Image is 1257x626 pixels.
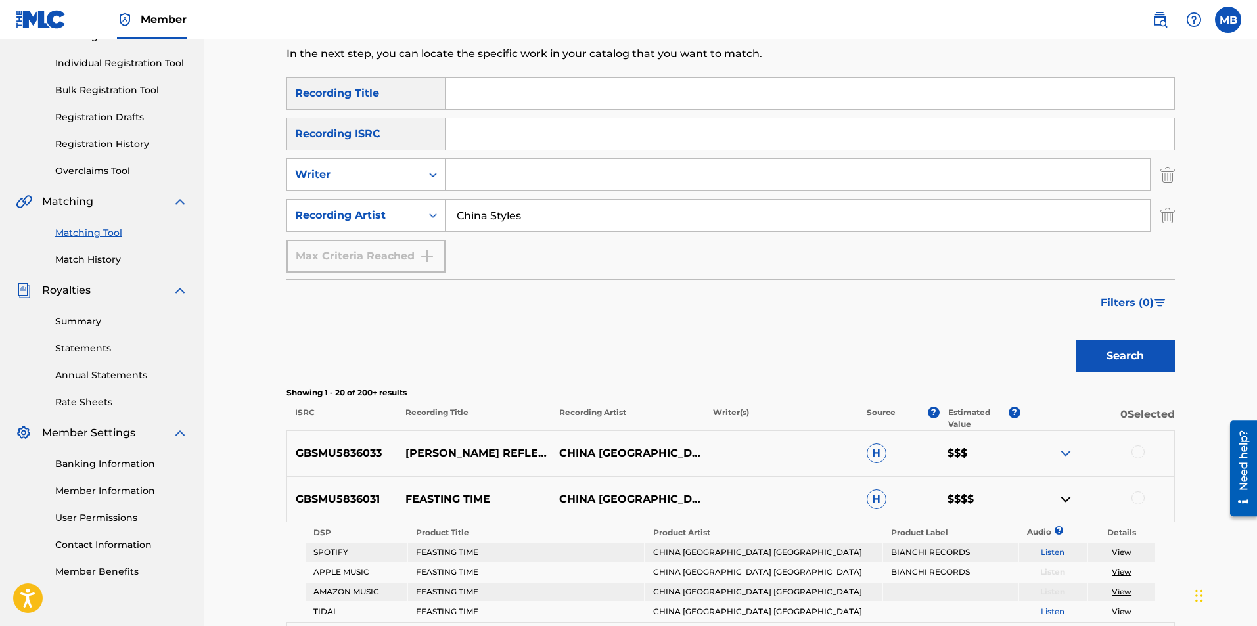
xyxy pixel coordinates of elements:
p: CHINA [GEOGRAPHIC_DATA] [GEOGRAPHIC_DATA] [551,445,704,461]
img: help [1186,12,1202,28]
div: Drag [1195,576,1203,615]
button: Search [1076,340,1175,372]
p: Showing 1 - 20 of 200+ results [286,387,1175,399]
p: FEASTING TIME [397,491,551,507]
th: DSP [306,524,407,542]
td: CHINA [GEOGRAPHIC_DATA] [GEOGRAPHIC_DATA] [645,583,881,601]
a: Listen [1041,606,1064,616]
img: Top Rightsholder [117,12,133,28]
img: expand [172,425,188,441]
p: CHINA [GEOGRAPHIC_DATA] [GEOGRAPHIC_DATA] [551,491,704,507]
td: APPLE MUSIC [306,563,407,581]
th: Product Label [883,524,1018,542]
a: Registration Drafts [55,110,188,124]
a: Summary [55,315,188,328]
a: Registration History [55,137,188,151]
span: H [867,489,886,509]
p: ISRC [286,407,397,430]
td: FEASTING TIME [408,563,644,581]
form: Search Form [286,77,1175,379]
p: $$$$ [939,491,1020,507]
a: Member Benefits [55,565,188,579]
a: Listen [1041,547,1064,557]
p: Listen [1019,566,1087,578]
a: Public Search [1147,7,1173,33]
img: Royalties [16,282,32,298]
img: expand [172,194,188,210]
p: Recording Artist [551,407,704,430]
a: Contact Information [55,538,188,552]
a: View [1112,606,1131,616]
p: In the next step, you can locate the specific work in your catalog that you want to match. [286,46,971,62]
div: User Menu [1215,7,1241,33]
img: expand [172,282,188,298]
p: $$$ [939,445,1020,461]
a: Statements [55,342,188,355]
img: filter [1154,299,1166,307]
div: Recording Artist [295,208,413,223]
img: Matching [16,194,32,210]
a: Annual Statements [55,369,188,382]
td: BIANCHI RECORDS [883,543,1018,562]
span: H [867,443,886,463]
span: Member [141,12,187,27]
img: contract [1058,491,1074,507]
th: Product Title [408,524,644,542]
iframe: Chat Widget [1191,563,1257,626]
span: Royalties [42,282,91,298]
a: Bulk Registration Tool [55,83,188,97]
th: Details [1088,524,1156,542]
img: expand [1058,445,1074,461]
td: FEASTING TIME [408,543,644,562]
p: Estimated Value [948,407,1009,430]
p: GBSMU5836033 [287,445,398,461]
img: Delete Criterion [1160,199,1175,232]
img: search [1152,12,1168,28]
td: BIANCHI RECORDS [883,563,1018,581]
a: Overclaims Tool [55,164,188,178]
p: Writer(s) [704,407,858,430]
a: User Permissions [55,511,188,525]
a: Match History [55,253,188,267]
td: CHINA [GEOGRAPHIC_DATA] [GEOGRAPHIC_DATA] [645,563,881,581]
p: Audio [1019,526,1035,538]
iframe: Resource Center [1220,416,1257,522]
span: Member Settings [42,425,135,441]
p: Source [867,407,896,430]
a: View [1112,587,1131,596]
p: GBSMU5836031 [287,491,398,507]
button: Filters (0) [1093,286,1175,319]
td: TIDAL [306,602,407,621]
td: FEASTING TIME [408,583,644,601]
td: AMAZON MUSIC [306,583,407,601]
div: Help [1181,7,1207,33]
td: CHINA [GEOGRAPHIC_DATA] [GEOGRAPHIC_DATA] [645,602,881,621]
a: Matching Tool [55,226,188,240]
td: FEASTING TIME [408,602,644,621]
a: Individual Registration Tool [55,56,188,70]
img: MLC Logo [16,10,66,29]
td: SPOTIFY [306,543,407,562]
a: View [1112,567,1131,577]
th: Product Artist [645,524,881,542]
td: CHINA [GEOGRAPHIC_DATA] [GEOGRAPHIC_DATA] [645,543,881,562]
span: ? [1009,407,1020,418]
span: Matching [42,194,93,210]
a: Member Information [55,484,188,498]
img: Delete Criterion [1160,158,1175,191]
p: [PERSON_NAME] REFLECTION [397,445,551,461]
a: View [1112,547,1131,557]
p: Listen [1019,586,1087,598]
span: ? [928,407,940,418]
p: Recording Title [396,407,550,430]
a: Banking Information [55,457,188,471]
div: Writer [295,167,413,183]
span: Filters ( 0 ) [1101,295,1154,311]
p: 0 Selected [1020,407,1174,430]
a: Rate Sheets [55,395,188,409]
img: Member Settings [16,425,32,441]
